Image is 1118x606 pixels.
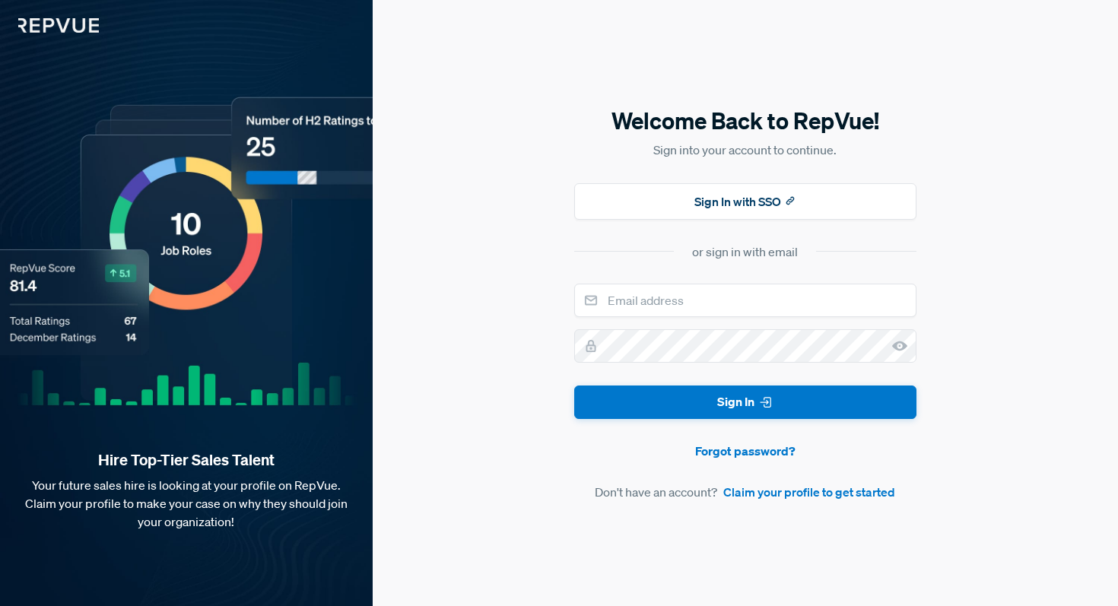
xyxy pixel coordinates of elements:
h5: Welcome Back to RepVue! [574,105,916,137]
article: Don't have an account? [574,483,916,501]
button: Sign In with SSO [574,183,916,220]
a: Claim your profile to get started [723,483,895,501]
strong: Hire Top-Tier Sales Talent [24,450,348,470]
div: or sign in with email [692,243,798,261]
button: Sign In [574,385,916,420]
p: Sign into your account to continue. [574,141,916,159]
a: Forgot password? [574,442,916,460]
input: Email address [574,284,916,317]
p: Your future sales hire is looking at your profile on RepVue. Claim your profile to make your case... [24,476,348,531]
